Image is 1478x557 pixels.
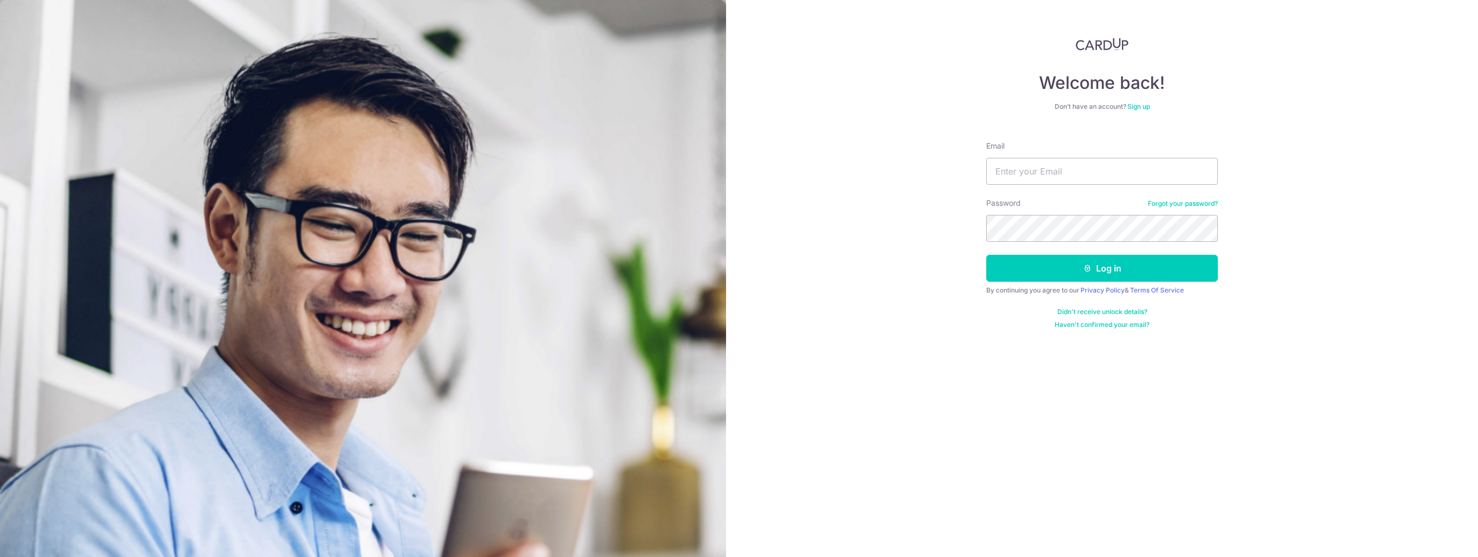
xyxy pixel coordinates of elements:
a: Didn't receive unlock details? [1057,308,1147,316]
label: Email [986,141,1005,151]
div: By continuing you agree to our & [986,286,1218,295]
a: Privacy Policy [1080,286,1125,294]
a: Sign up [1127,102,1150,110]
a: Forgot your password? [1148,199,1218,208]
h4: Welcome back! [986,72,1218,94]
input: Enter your Email [986,158,1218,185]
button: Log in [986,255,1218,282]
a: Haven't confirmed your email? [1055,321,1149,329]
div: Don’t have an account? [986,102,1218,111]
a: Terms Of Service [1130,286,1184,294]
img: CardUp Logo [1076,38,1128,51]
label: Password [986,198,1021,208]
